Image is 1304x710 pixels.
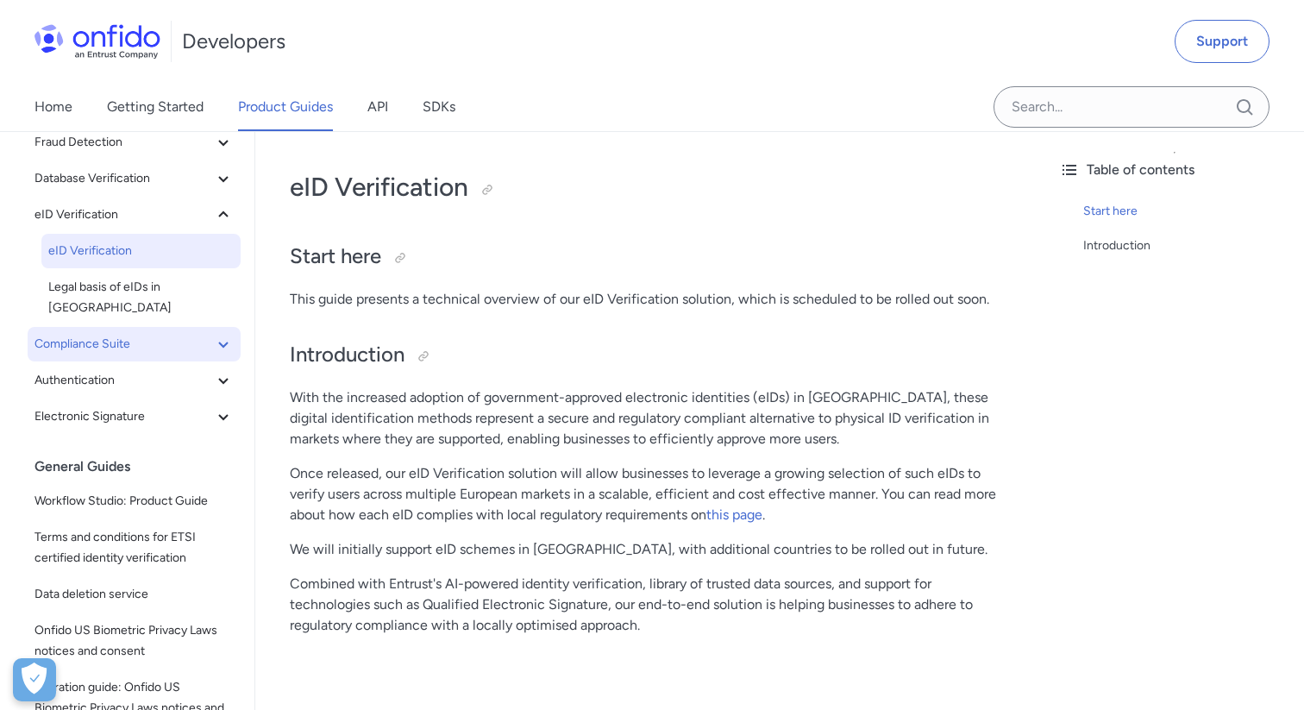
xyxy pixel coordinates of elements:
a: Product Guides [238,83,333,131]
button: Fraud Detection [28,125,241,160]
button: Authentication [28,363,241,398]
span: Workflow Studio: Product Guide [34,491,234,512]
span: Authentication [34,370,213,391]
a: eID Verification [41,234,241,268]
a: Getting Started [107,83,204,131]
h1: Developers [182,28,285,55]
button: Compliance Suite [28,327,241,361]
span: Compliance Suite [34,334,213,355]
span: Database Verification [34,168,213,189]
span: Fraud Detection [34,132,213,153]
span: Electronic Signature [34,406,213,427]
span: eID Verification [34,204,213,225]
span: Onfido US Biometric Privacy Laws notices and consent [34,620,234,662]
a: Introduction [1083,236,1290,256]
a: SDKs [423,83,455,131]
h1: eID Verification [290,170,1011,204]
div: Cookie Preferences [13,658,56,701]
div: General Guides [34,449,248,484]
a: Legal basis of eIDs in [GEOGRAPHIC_DATA] [41,270,241,325]
span: Data deletion service [34,584,234,605]
span: Terms and conditions for ETSI certified identity verification [34,527,234,569]
a: Terms and conditions for ETSI certified identity verification [28,520,241,575]
h2: Start here [290,242,1011,272]
button: eID Verification [28,198,241,232]
h2: Introduction [290,341,1011,370]
span: Legal basis of eIDs in [GEOGRAPHIC_DATA] [48,277,234,318]
a: Support [1175,20,1270,63]
button: Electronic Signature [28,399,241,434]
a: Start here [1083,201,1290,222]
p: With the increased adoption of government-approved electronic identities (eIDs) in [GEOGRAPHIC_DA... [290,387,1011,449]
a: this page [706,506,762,523]
p: Once released, our eID Verification solution will allow businesses to leverage a growing selectio... [290,463,1011,525]
p: Combined with Entrust's AI-powered identity verification, library of trusted data sources, and su... [290,574,1011,636]
input: Onfido search input field [994,86,1270,128]
span: eID Verification [48,241,234,261]
button: Open Preferences [13,658,56,701]
p: We will initially support eID schemes in [GEOGRAPHIC_DATA], with additional countries to be rolle... [290,539,1011,560]
a: Home [34,83,72,131]
a: Onfido US Biometric Privacy Laws notices and consent [28,613,241,669]
a: Workflow Studio: Product Guide [28,484,241,518]
a: API [367,83,388,131]
p: This guide presents a technical overview of our eID Verification solution, which is scheduled to ... [290,289,1011,310]
button: Database Verification [28,161,241,196]
img: Onfido Logo [34,24,160,59]
div: Table of contents [1059,160,1290,180]
a: Data deletion service [28,577,241,612]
